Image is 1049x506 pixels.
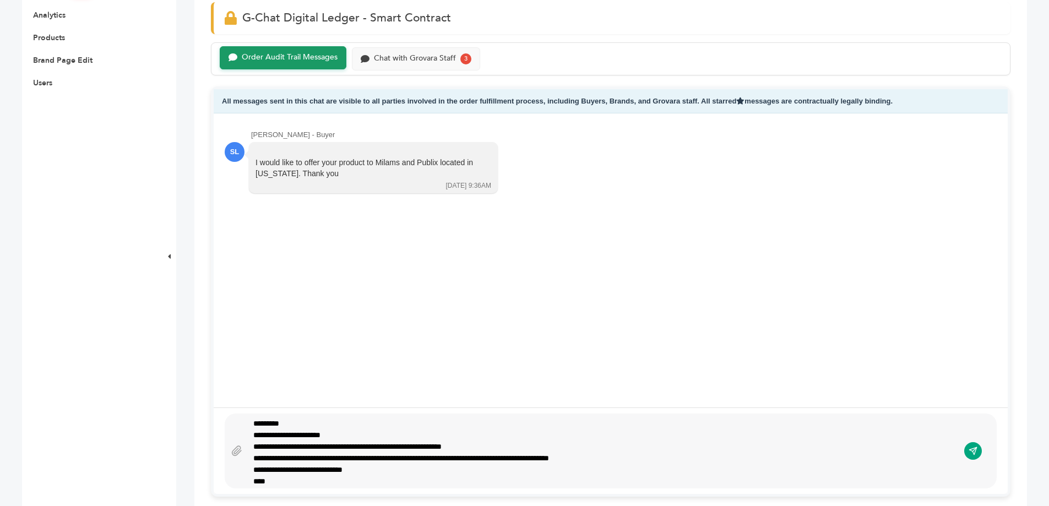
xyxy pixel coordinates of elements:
[242,10,451,26] span: G-Chat Digital Ledger - Smart Contract
[374,54,456,63] div: Chat with Grovara Staff
[33,78,52,88] a: Users
[446,181,491,191] div: [DATE] 9:36AM
[460,53,471,64] div: 3
[33,10,66,20] a: Analytics
[256,157,476,179] div: I would like to offer your product to Milams and Publix located in [US_STATE]. Thank you
[33,55,93,66] a: Brand Page Edit
[33,32,65,43] a: Products
[214,89,1008,114] div: All messages sent in this chat are visible to all parties involved in the order fulfillment proce...
[251,130,997,140] div: [PERSON_NAME] - Buyer
[225,142,244,162] div: SL
[242,53,338,62] div: Order Audit Trail Messages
